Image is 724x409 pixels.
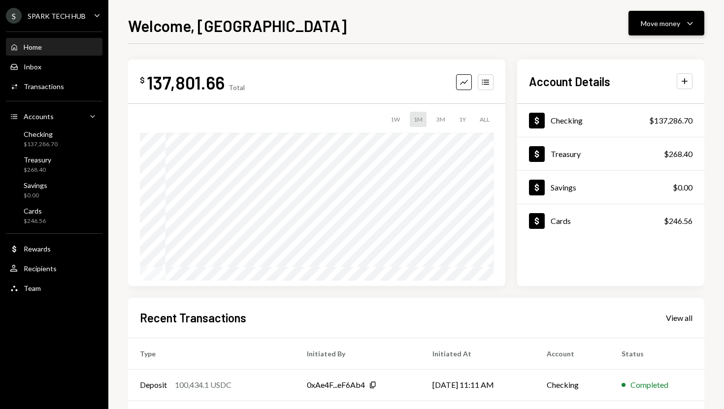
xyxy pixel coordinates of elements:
[664,148,692,160] div: $268.40
[666,312,692,323] a: View all
[517,204,704,237] a: Cards$246.56
[24,156,51,164] div: Treasury
[673,182,692,193] div: $0.00
[24,130,58,138] div: Checking
[421,338,535,369] th: Initiated At
[535,338,610,369] th: Account
[6,240,102,257] a: Rewards
[6,178,102,202] a: Savings$0.00
[551,216,571,225] div: Cards
[410,112,427,127] div: 1M
[175,379,231,391] div: 100,434.1 USDC
[387,112,404,127] div: 1W
[24,181,47,189] div: Savings
[630,379,668,391] div: Completed
[140,379,167,391] div: Deposit
[666,313,692,323] div: View all
[628,11,704,35] button: Move money
[24,217,46,225] div: $246.56
[24,112,54,121] div: Accounts
[6,8,22,24] div: S
[664,215,692,227] div: $246.56
[6,38,102,56] a: Home
[6,107,102,125] a: Accounts
[455,112,470,127] div: 1Y
[28,12,86,20] div: SPARK TECH HUB
[229,83,245,92] div: Total
[517,137,704,170] a: Treasury$268.40
[24,166,51,174] div: $268.40
[6,259,102,277] a: Recipients
[128,338,295,369] th: Type
[529,73,610,90] h2: Account Details
[6,153,102,176] a: Treasury$268.40
[24,43,42,51] div: Home
[641,18,680,29] div: Move money
[6,279,102,297] a: Team
[421,369,535,401] td: [DATE] 11:11 AM
[476,112,494,127] div: ALL
[147,71,225,94] div: 137,801.66
[649,115,692,126] div: $137,286.70
[517,171,704,204] a: Savings$0.00
[610,338,704,369] th: Status
[517,104,704,137] a: Checking$137,286.70
[295,338,421,369] th: Initiated By
[24,63,41,71] div: Inbox
[24,140,58,149] div: $137,286.70
[551,183,576,192] div: Savings
[24,284,41,292] div: Team
[6,58,102,75] a: Inbox
[307,379,365,391] div: 0xAe4F...eF6Ab4
[551,116,583,125] div: Checking
[24,191,47,200] div: $0.00
[128,16,347,35] h1: Welcome, [GEOGRAPHIC_DATA]
[24,82,64,91] div: Transactions
[140,75,145,85] div: $
[24,264,57,273] div: Recipients
[535,369,610,401] td: Checking
[6,77,102,95] a: Transactions
[6,127,102,151] a: Checking$137,286.70
[551,149,581,158] div: Treasury
[432,112,449,127] div: 3M
[24,245,51,253] div: Rewards
[24,207,46,215] div: Cards
[140,310,246,326] h2: Recent Transactions
[6,204,102,227] a: Cards$246.56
